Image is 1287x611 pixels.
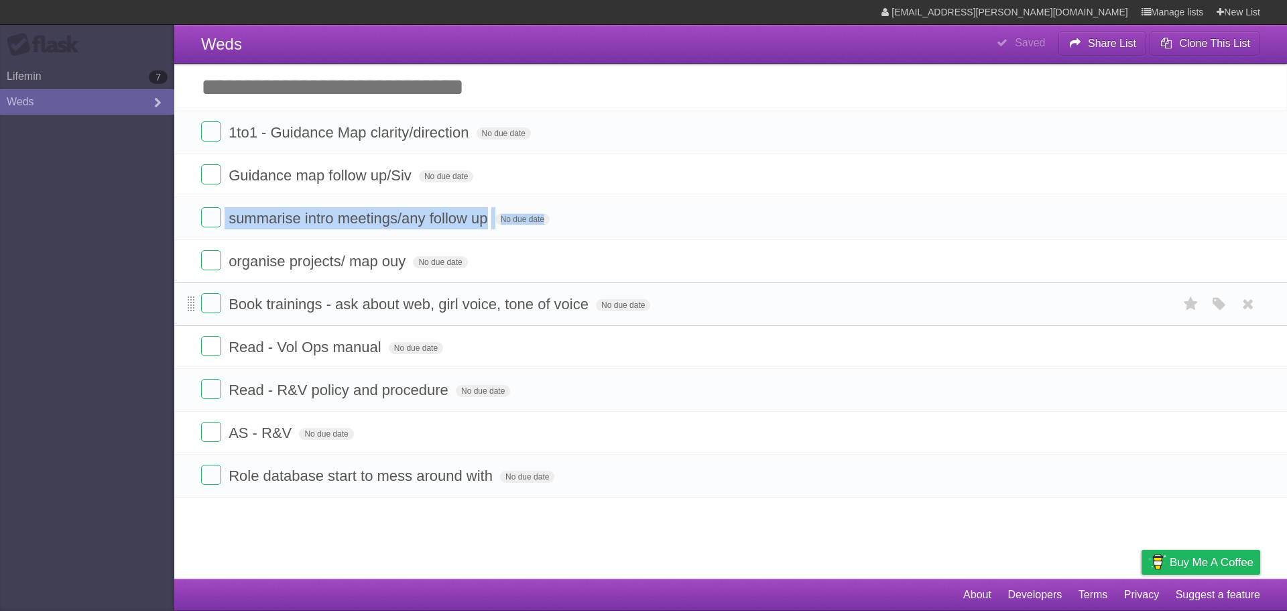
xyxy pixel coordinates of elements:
button: Share List [1058,32,1147,56]
span: AS - R&V [229,425,295,441]
span: Weds [201,35,242,53]
a: Terms [1079,582,1108,608]
span: No due date [456,385,510,397]
label: Done [201,379,221,399]
span: No due date [500,471,554,483]
span: No due date [596,299,650,311]
span: organise projects/ map ouy [229,253,409,270]
label: Star task [1178,293,1204,315]
b: Clone This List [1179,38,1250,49]
label: Done [201,293,221,313]
span: No due date [413,256,467,268]
a: Suggest a feature [1176,582,1260,608]
img: Buy me a coffee [1148,551,1166,573]
span: Book trainings - ask about web, girl voice, tone of voice [229,296,592,313]
b: Share List [1088,38,1136,49]
b: Saved [1015,37,1045,48]
a: Privacy [1124,582,1159,608]
span: No due date [477,127,531,140]
span: No due date [389,342,443,354]
a: Buy me a coffee [1142,550,1260,575]
label: Done [201,336,221,356]
span: No due date [495,213,550,225]
span: No due date [299,428,353,440]
a: About [963,582,991,608]
span: Read - Vol Ops manual [229,339,384,355]
label: Done [201,164,221,184]
span: No due date [419,170,473,182]
span: Guidance map follow up/Siv [229,167,415,184]
span: Role database start to mess around with [229,467,496,484]
a: Developers [1007,582,1062,608]
label: Done [201,422,221,442]
div: Flask [7,33,87,57]
label: Done [201,121,221,142]
span: Buy me a coffee [1170,551,1253,574]
label: Done [201,207,221,227]
label: Done [201,250,221,270]
label: Done [201,465,221,485]
b: 7 [149,70,168,84]
span: summarise intro meetings/any follow up [229,210,491,227]
span: Read - R&V policy and procedure [229,382,452,398]
span: 1to1 - Guidance Map clarity/direction [229,124,472,141]
button: Clone This List [1150,32,1260,56]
